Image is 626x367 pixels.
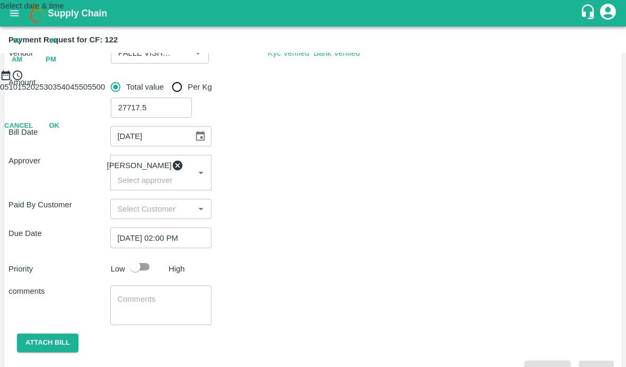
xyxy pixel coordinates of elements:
span: 25 minutes [35,83,44,91]
button: [DATE] [34,13,68,31]
span: [DATE] [39,16,62,28]
span: 02 [13,35,21,47]
span: 10 minutes [9,83,18,91]
button: pick time [12,69,23,81]
button: PM [34,50,68,69]
span: 15 minutes [17,83,27,91]
span: 20 minutes [27,83,36,91]
span: 40 minutes [61,83,70,91]
span: 30 minutes [44,83,53,91]
span: PM [46,54,56,66]
span: 50 minutes [79,83,88,91]
span: : [34,37,36,45]
span: 55 minutes [87,83,96,91]
button: 00 [36,32,70,50]
button: OK [37,117,71,135]
span: 00 minutes [96,83,105,91]
span: 2025 [8,15,25,29]
span: 45 minutes [70,83,79,91]
span: 00 [49,35,57,47]
span: AM [12,54,22,66]
span: 35 minutes [52,83,61,91]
